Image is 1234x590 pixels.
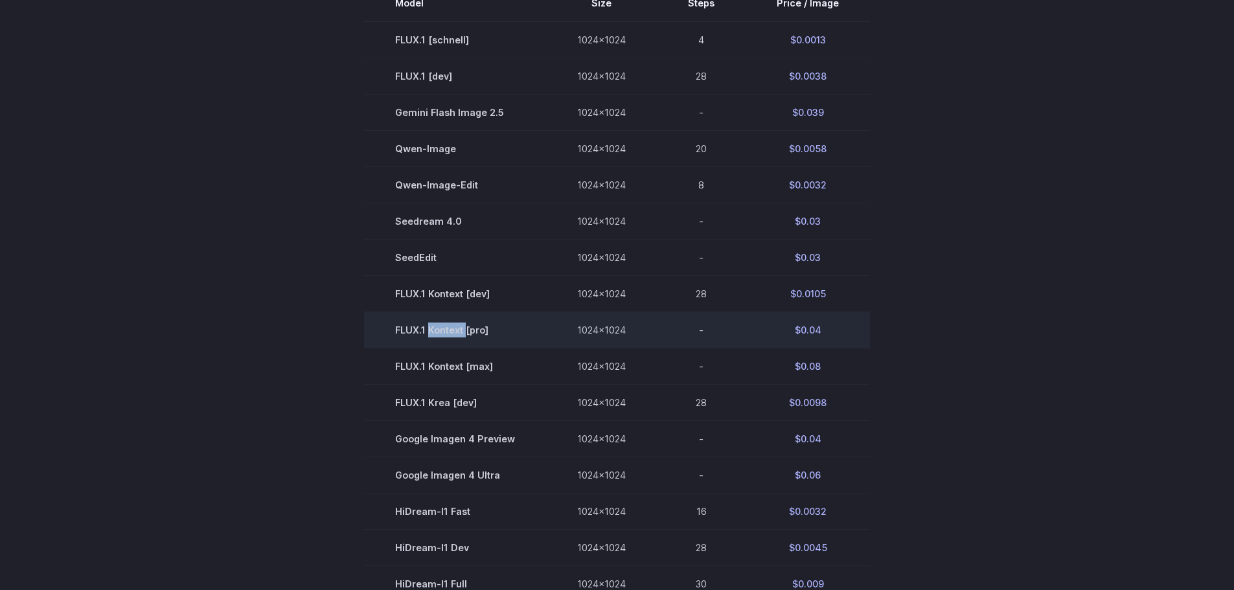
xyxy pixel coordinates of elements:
td: 1024x1024 [546,494,657,530]
td: $0.0032 [746,494,870,530]
td: $0.08 [746,348,870,385]
td: $0.0105 [746,276,870,312]
td: 4 [657,21,746,58]
td: 1024x1024 [546,203,657,240]
td: FLUX.1 [schnell] [364,21,546,58]
td: 1024x1024 [546,457,657,494]
td: $0.03 [746,203,870,240]
td: FLUX.1 Kontext [dev] [364,276,546,312]
td: $0.0013 [746,21,870,58]
td: 1024x1024 [546,276,657,312]
td: $0.0032 [746,166,870,203]
td: Qwen-Image-Edit [364,166,546,203]
td: 1024x1024 [546,385,657,421]
td: - [657,203,746,240]
td: 1024x1024 [546,94,657,130]
td: HiDream-I1 Dev [364,530,546,566]
td: - [657,348,746,385]
td: SeedEdit [364,240,546,276]
td: 28 [657,530,746,566]
td: 28 [657,385,746,421]
td: - [657,94,746,130]
td: FLUX.1 Kontext [pro] [364,312,546,348]
td: $0.0045 [746,530,870,566]
td: 1024x1024 [546,421,657,457]
td: 20 [657,130,746,166]
td: 1024x1024 [546,312,657,348]
td: 1024x1024 [546,21,657,58]
td: 8 [657,166,746,203]
td: HiDream-I1 Fast [364,494,546,530]
td: - [657,457,746,494]
td: 1024x1024 [546,240,657,276]
td: 1024x1024 [546,130,657,166]
td: - [657,240,746,276]
td: $0.0038 [746,58,870,94]
td: 1024x1024 [546,166,657,203]
td: 28 [657,276,746,312]
td: $0.03 [746,240,870,276]
td: $0.06 [746,457,870,494]
td: FLUX.1 Kontext [max] [364,348,546,385]
td: 1024x1024 [546,530,657,566]
td: 16 [657,494,746,530]
td: Google Imagen 4 Preview [364,421,546,457]
td: 1024x1024 [546,58,657,94]
td: Seedream 4.0 [364,203,546,240]
td: Qwen-Image [364,130,546,166]
td: $0.0058 [746,130,870,166]
td: - [657,421,746,457]
td: - [657,312,746,348]
td: $0.0098 [746,385,870,421]
td: $0.04 [746,312,870,348]
td: FLUX.1 Krea [dev] [364,385,546,421]
td: $0.039 [746,94,870,130]
td: 1024x1024 [546,348,657,385]
td: $0.04 [746,421,870,457]
span: Gemini Flash Image 2.5 [395,105,515,120]
td: FLUX.1 [dev] [364,58,546,94]
td: Google Imagen 4 Ultra [364,457,546,494]
td: 28 [657,58,746,94]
